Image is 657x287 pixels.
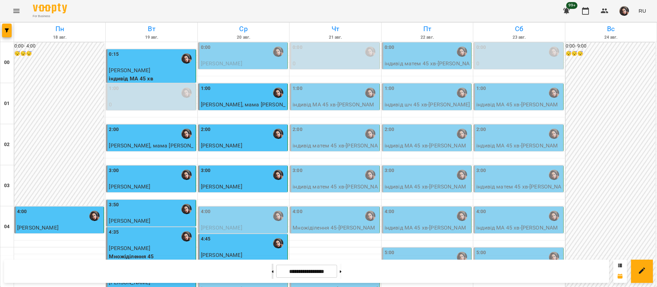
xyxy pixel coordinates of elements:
[109,183,150,190] span: [PERSON_NAME]
[109,191,194,199] p: індивід матем 45 хв
[8,3,25,19] button: Menu
[109,126,118,133] label: 2:00
[201,232,286,240] p: індивід МА 45 хв
[365,211,375,221] div: Гусак Олена Армаїсівна \МА укр .рос\ШЧ укр .рос\\ https://us06web.zoom.us/j/83079612343
[181,88,192,98] img: Гусак Олена Армаїсівна \МА укр .рос\ШЧ укр .рос\\ https://us06web.zoom.us/j/83079612343
[14,50,104,57] h6: 😴😴😴
[273,47,283,57] img: Гусак Олена Армаїсівна \МА укр .рос\ШЧ укр .рос\\ https://us06web.zoom.us/j/83079612343
[566,24,656,34] h6: Вс
[201,235,210,243] label: 4:45
[273,88,283,98] img: Гусак Олена Армаїсівна \МА укр .рос\ШЧ укр .рос\\ https://us06web.zoom.us/j/83079612343
[457,211,467,221] img: Гусак Олена Армаїсівна \МА укр .рос\ШЧ укр .рос\\ https://us06web.zoom.us/j/83079612343
[181,129,192,139] img: Гусак Олена Армаїсівна \МА укр .рос\ШЧ укр .рос\\ https://us06web.zoom.us/j/83079612343
[385,44,394,51] label: 0:00
[457,170,467,180] div: Гусак Олена Армаїсівна \МА укр .рос\ШЧ укр .рос\\ https://us06web.zoom.us/j/83079612343
[273,129,283,139] img: Гусак Олена Армаїсівна \МА укр .рос\ШЧ укр .рос\\ https://us06web.zoom.us/j/83079612343
[293,208,302,216] label: 4:00
[293,85,302,92] label: 1:00
[17,224,59,231] span: [PERSON_NAME]
[109,75,194,83] p: індивід МА 45 хв
[33,3,67,13] img: Voopty Logo
[457,47,467,57] div: Гусак Олена Армаїсівна \МА укр .рос\ШЧ укр .рос\\ https://us06web.zoom.us/j/83079612343
[89,211,100,221] img: Гусак Олена Армаїсівна \МА укр .рос\ШЧ укр .рос\\ https://us06web.zoom.us/j/83079612343
[293,126,302,133] label: 2:00
[474,34,564,41] h6: 23 авг.
[476,142,562,158] p: індивід МА 45 хв - [PERSON_NAME]
[201,252,242,258] span: [PERSON_NAME]
[385,85,394,92] label: 1:00
[566,50,655,57] h6: 😴😴😴
[474,24,564,34] h6: Сб
[566,2,578,9] span: 99+
[385,208,394,216] label: 4:00
[201,183,242,190] span: [PERSON_NAME]
[201,68,286,76] p: індивід шч 45 хв
[476,183,562,199] p: індивід матем 45 хв - [PERSON_NAME]
[4,223,10,231] h6: 04
[109,51,118,58] label: 0:15
[549,47,559,57] img: Гусак Олена Армаїсівна \МА укр .рос\ШЧ укр .рос\\ https://us06web.zoom.us/j/83079612343
[109,109,194,125] p: індивід МА 45 хв ([PERSON_NAME])
[549,252,559,262] div: Гусак Олена Армаїсівна \МА укр .рос\ШЧ укр .рос\\ https://us06web.zoom.us/j/83079612343
[201,224,242,231] span: [PERSON_NAME]
[566,42,655,50] h6: 0:00 - 9:00
[457,252,467,262] div: Гусак Олена Армаїсівна \МА укр .рос\ШЧ укр .рос\\ https://us06web.zoom.us/j/83079612343
[385,60,470,76] p: індивід матем 45 хв - [PERSON_NAME]
[365,129,375,139] img: Гусак Олена Армаїсівна \МА укр .рос\ШЧ укр .рос\\ https://us06web.zoom.us/j/83079612343
[107,34,196,41] h6: 19 авг.
[293,60,378,68] p: 0
[385,142,470,158] p: індивід МА 45 хв - [PERSON_NAME]
[549,88,559,98] img: Гусак Олена Армаїсівна \МА укр .рос\ШЧ укр .рос\\ https://us06web.zoom.us/j/83079612343
[476,126,486,133] label: 2:00
[17,232,102,240] p: індивід МА 45 хв
[109,101,194,109] p: 0
[201,101,285,116] span: [PERSON_NAME], мама [PERSON_NAME]
[549,170,559,180] img: Гусак Олена Армаїсівна \МА укр .рос\ШЧ укр .рос\\ https://us06web.zoom.us/j/83079612343
[636,4,649,17] button: RU
[4,100,10,107] h6: 01
[549,211,559,221] img: Гусак Олена Армаїсівна \МА укр .рос\ШЧ укр .рос\\ https://us06web.zoom.us/j/83079612343
[107,24,196,34] h6: Вт
[109,201,118,209] label: 3:50
[566,34,656,41] h6: 24 авг.
[181,231,192,242] img: Гусак Олена Армаїсівна \МА укр .рос\ШЧ укр .рос\\ https://us06web.zoom.us/j/83079612343
[201,85,210,92] label: 1:00
[181,170,192,180] div: Гусак Олена Армаїсівна \МА укр .рос\ШЧ укр .рос\\ https://us06web.zoom.us/j/83079612343
[273,170,283,180] img: Гусак Олена Армаїсівна \МА укр .рос\ШЧ укр .рос\\ https://us06web.zoom.us/j/83079612343
[639,7,646,14] span: RU
[365,47,375,57] img: Гусак Олена Армаїсівна \МА укр .рос\ШЧ укр .рос\\ https://us06web.zoom.us/j/83079612343
[476,249,486,257] label: 5:00
[549,129,559,139] div: Гусак Олена Армаїсівна \МА укр .рос\ШЧ укр .рос\\ https://us06web.zoom.us/j/83079612343
[273,211,283,221] div: Гусак Олена Армаїсівна \МА укр .рос\ШЧ укр .рос\\ https://us06web.zoom.us/j/83079612343
[457,88,467,98] img: Гусак Олена Армаїсівна \МА укр .рос\ШЧ укр .рос\\ https://us06web.zoom.us/j/83079612343
[385,126,394,133] label: 2:00
[365,88,375,98] div: Гусак Олена Армаїсівна \МА укр .рос\ШЧ укр .рос\\ https://us06web.zoom.us/j/83079612343
[365,170,375,180] img: Гусак Олена Армаїсівна \МА укр .рос\ШЧ укр .рос\\ https://us06web.zoom.us/j/83079612343
[17,208,27,216] label: 4:00
[476,224,562,240] p: індивід МА 45 хв - [PERSON_NAME]
[109,142,193,157] span: [PERSON_NAME], мама [PERSON_NAME]
[457,129,467,139] img: Гусак Олена Армаїсівна \МА укр .рос\ШЧ укр .рос\\ https://us06web.zoom.us/j/83079612343
[201,142,242,149] span: [PERSON_NAME]
[293,167,302,174] label: 3:00
[476,68,562,84] p: індивід шч 45 хв ([PERSON_NAME])
[385,167,394,174] label: 3:00
[181,53,192,64] img: Гусак Олена Армаїсівна \МА укр .рос\ШЧ укр .рос\\ https://us06web.zoom.us/j/83079612343
[201,167,210,174] label: 3:00
[385,249,394,257] label: 5:00
[15,34,104,41] h6: 18 авг.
